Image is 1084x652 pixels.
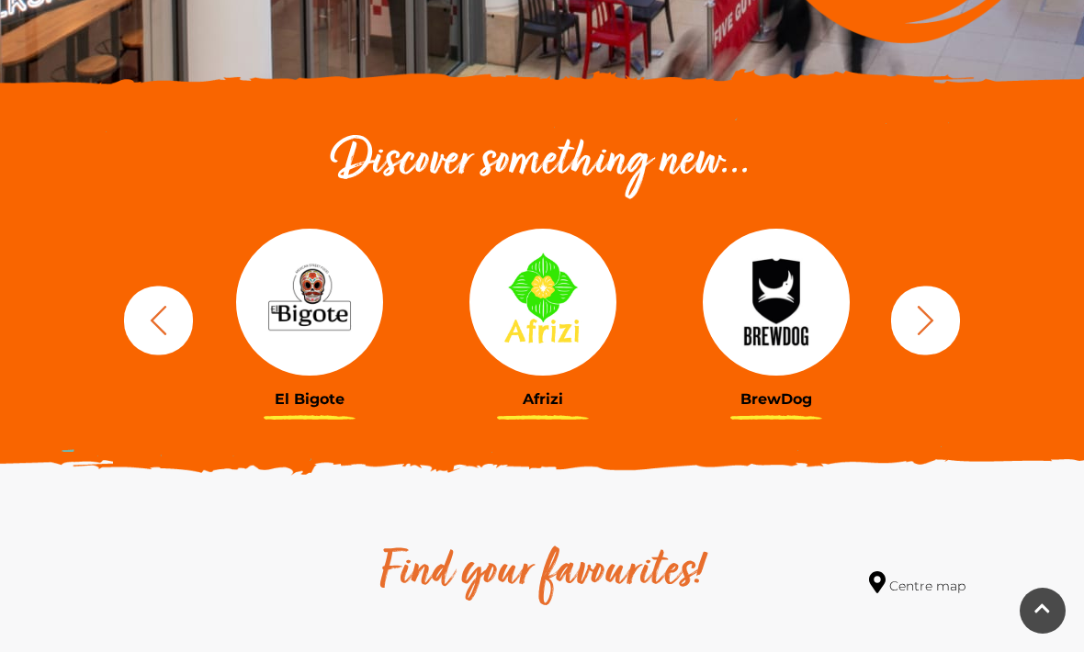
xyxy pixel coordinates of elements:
h2: Find your favourites! [262,544,822,602]
h3: BrewDog [673,390,879,408]
a: Centre map [869,571,965,596]
a: BrewDog [673,229,879,408]
h3: El Bigote [207,390,412,408]
a: Afrizi [440,229,646,408]
h3: Afrizi [440,390,646,408]
h2: Discover something new... [115,133,969,192]
a: El Bigote [207,229,412,408]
